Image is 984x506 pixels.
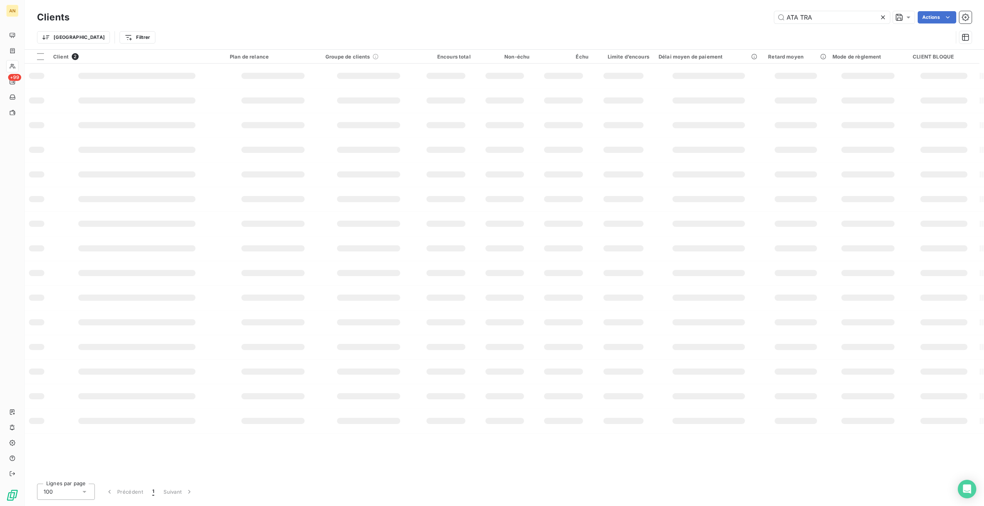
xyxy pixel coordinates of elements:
[53,54,69,60] span: Client
[480,54,530,60] div: Non-échu
[958,480,976,498] div: Open Intercom Messenger
[159,484,198,500] button: Suivant
[421,54,471,60] div: Encours total
[6,5,19,17] div: AN
[6,489,19,501] img: Logo LeanPay
[913,54,975,60] div: CLIENT BLOQUE
[774,11,890,23] input: Rechercher
[768,54,823,60] div: Retard moyen
[325,54,370,60] span: Groupe de clients
[598,54,649,60] div: Limite d’encours
[148,484,159,500] button: 1
[832,54,903,60] div: Mode de règlement
[37,31,110,44] button: [GEOGRAPHIC_DATA]
[120,31,155,44] button: Filtrer
[918,11,956,23] button: Actions
[230,54,316,60] div: Plan de relance
[72,53,79,60] span: 2
[152,488,154,496] span: 1
[539,54,588,60] div: Échu
[37,10,69,24] h3: Clients
[8,74,21,81] span: +99
[101,484,148,500] button: Précédent
[659,54,759,60] div: Délai moyen de paiement
[44,488,53,496] span: 100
